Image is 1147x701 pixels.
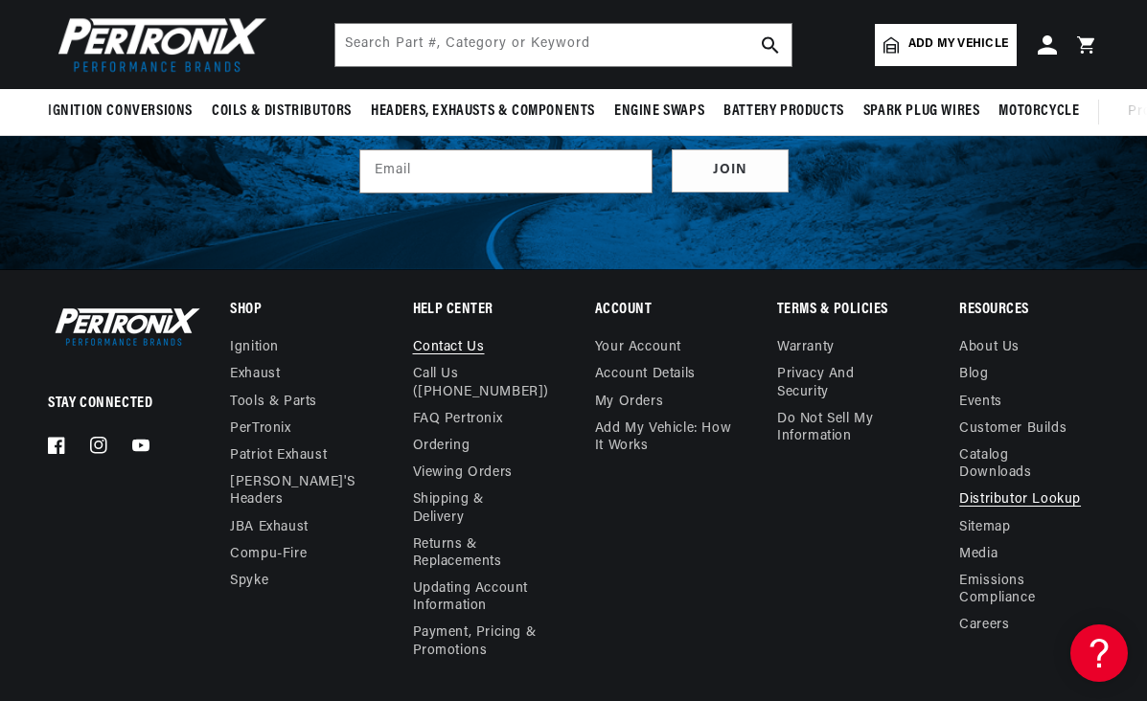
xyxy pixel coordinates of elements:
[998,102,1079,122] span: Motorcycle
[749,24,791,66] button: search button
[413,406,503,433] a: FAQ Pertronix
[413,433,470,460] a: Ordering
[714,89,854,134] summary: Battery Products
[959,361,988,388] a: Blog
[875,24,1017,66] a: Add my vehicle
[413,486,538,531] a: Shipping & Delivery
[48,394,168,414] p: Stay Connected
[595,389,663,416] a: My orders
[230,514,309,541] a: JBA Exhaust
[989,89,1089,134] summary: Motorcycle
[230,416,290,442] a: PerTronix
[230,361,280,388] a: Exhaust
[959,568,1084,612] a: Emissions compliance
[230,389,317,416] a: Tools & Parts
[413,620,552,664] a: Payment, Pricing & Promotions
[230,469,355,513] a: [PERSON_NAME]'s Headers
[413,576,538,620] a: Updating Account Information
[48,89,202,134] summary: Ignition Conversions
[230,339,279,361] a: Ignition
[959,416,1067,442] a: Customer Builds
[202,89,361,134] summary: Coils & Distributors
[360,150,652,192] input: Email
[777,339,835,361] a: Warranty
[48,304,201,350] img: Pertronix
[854,89,990,134] summary: Spark Plug Wires
[212,102,352,122] span: Coils & Distributors
[595,361,696,388] a: Account details
[48,102,193,122] span: Ignition Conversions
[605,89,714,134] summary: Engine Swaps
[614,102,704,122] span: Engine Swaps
[230,442,327,469] a: Patriot Exhaust
[595,339,681,361] a: Your account
[959,442,1084,486] a: Catalog Downloads
[777,406,916,450] a: Do not sell my information
[361,89,605,134] summary: Headers, Exhausts & Components
[595,416,734,460] a: Add My Vehicle: How It Works
[371,102,595,122] span: Headers, Exhausts & Components
[723,102,844,122] span: Battery Products
[908,35,1008,54] span: Add my vehicle
[230,568,268,595] a: Spyke
[413,531,538,576] a: Returns & Replacements
[413,339,485,361] a: Contact us
[959,389,1002,416] a: Events
[672,149,789,192] button: Subscribe
[959,612,1009,639] a: Careers
[335,24,791,66] input: Search Part #, Category or Keyword
[48,11,268,78] img: Pertronix
[959,541,998,568] a: Media
[413,361,550,405] a: Call Us ([PHONE_NUMBER])
[959,339,1020,361] a: About Us
[413,460,513,486] a: Viewing Orders
[863,102,980,122] span: Spark Plug Wires
[777,361,902,405] a: Privacy and Security
[959,486,1081,513] a: Distributor Lookup
[959,514,1010,541] a: Sitemap
[230,541,307,568] a: Compu-Fire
